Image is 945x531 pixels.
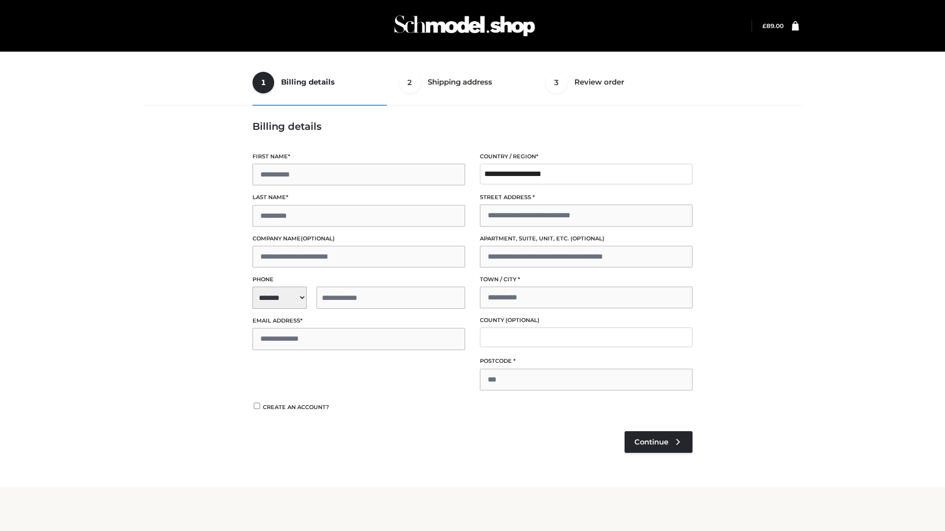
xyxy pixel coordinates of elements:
[634,438,668,446] span: Continue
[480,193,693,202] label: Street address
[252,275,465,284] label: Phone
[762,22,784,29] a: £89.00
[480,316,693,325] label: County
[252,316,465,325] label: Email address
[505,317,539,324] span: (optional)
[391,6,538,45] img: Schmodel Admin 964
[762,22,784,29] bdi: 89.00
[252,193,465,202] label: Last name
[301,235,335,242] span: (optional)
[480,152,693,161] label: Country / Region
[480,234,693,243] label: Apartment, suite, unit, etc.
[762,22,766,29] span: £
[570,235,604,242] span: (optional)
[263,404,329,411] span: Create an account?
[480,356,693,366] label: Postcode
[625,431,693,453] a: Continue
[252,152,465,161] label: First name
[480,275,693,284] label: Town / City
[252,234,465,243] label: Company name
[252,120,693,132] h3: Billing details
[252,403,261,409] input: Create an account?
